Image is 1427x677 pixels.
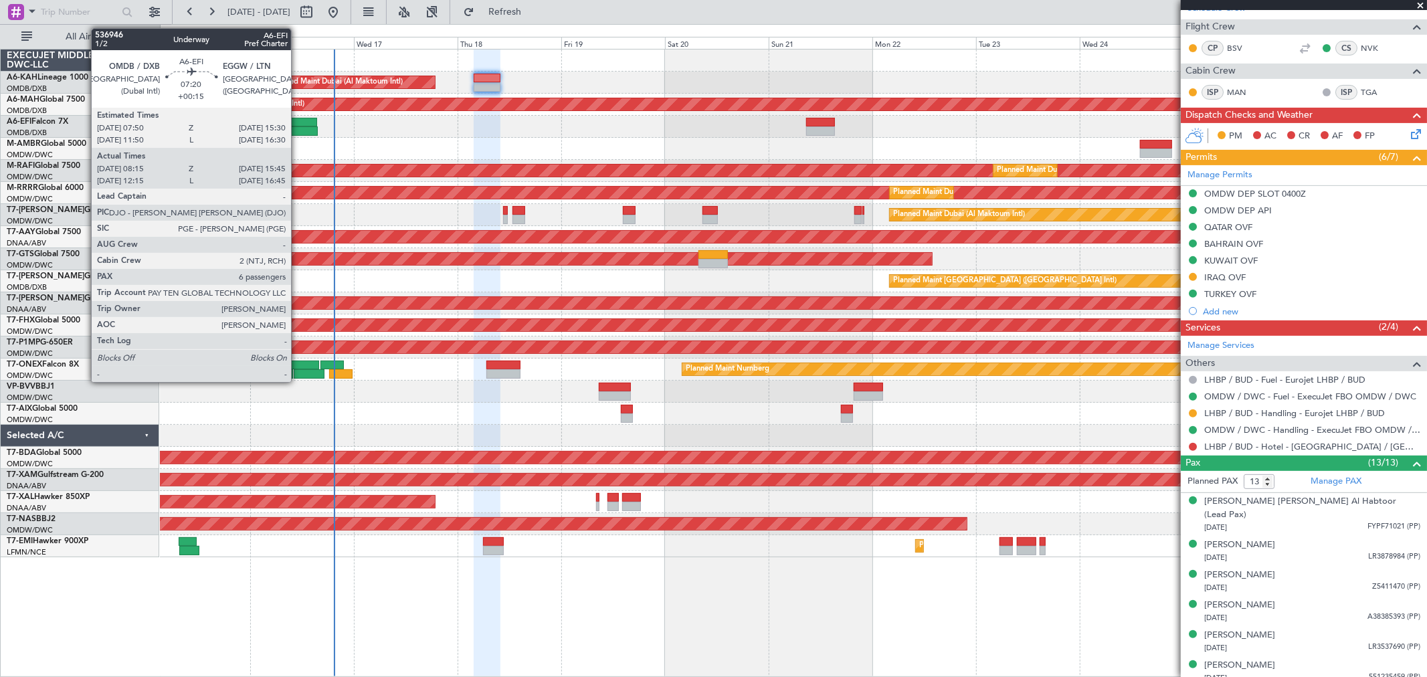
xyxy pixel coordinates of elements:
span: A6-MAH [7,96,39,104]
span: A6-EFI [7,118,31,126]
a: OMDW / DWC - Fuel - ExecuJet FBO OMDW / DWC [1204,391,1416,402]
div: OMDW DEP API [1204,205,1272,216]
div: Tue 16 [250,37,354,49]
span: T7-[PERSON_NAME] [7,294,84,302]
div: Mon 15 [147,37,250,49]
span: FYPF71021 (PP) [1367,521,1420,533]
div: [PERSON_NAME] [1204,599,1275,612]
div: Sat 20 [665,37,769,49]
span: M-RRRR [7,184,38,192]
div: Sun 21 [769,37,872,49]
span: T7-NAS [7,515,36,523]
span: T7-EMI [7,537,33,545]
span: T7-AAY [7,228,35,236]
div: [PERSON_NAME] [1204,539,1275,552]
a: T7-P1MPG-650ER [7,338,73,347]
span: (2/4) [1379,320,1398,334]
span: T7-P1MP [7,338,40,347]
a: OMDW/DWC [7,459,53,469]
span: [DATE] [1204,613,1227,623]
span: AF [1332,130,1343,143]
a: DNAA/ABV [7,481,46,491]
span: Pax [1185,456,1200,471]
a: M-AMBRGlobal 5000 [7,140,86,148]
span: AC [1264,130,1276,143]
div: [PERSON_NAME] [1204,629,1275,642]
div: ISP [1335,85,1357,100]
div: ISP [1202,85,1224,100]
a: Manage PAX [1311,475,1361,488]
div: Planned Maint Dubai (Al Maktoum Intl) [997,161,1129,181]
div: Mon 22 [872,37,976,49]
div: [DATE] [163,27,185,38]
div: [PERSON_NAME] [1204,659,1275,672]
span: A38385393 (PP) [1367,611,1420,623]
span: Services [1185,320,1220,336]
a: DNAA/ABV [7,238,46,248]
a: LHBP / BUD - Hotel - [GEOGRAPHIC_DATA] / [GEOGRAPHIC_DATA] [1204,441,1420,452]
a: OMDW/DWC [7,260,53,270]
a: OMDW / DWC - Handling - ExecuJet FBO OMDW / DWC [1204,424,1420,436]
span: FP [1365,130,1375,143]
a: NVK [1361,42,1391,54]
div: CS [1335,41,1357,56]
span: M-AMBR [7,140,41,148]
a: OMDW/DWC [7,371,53,381]
a: T7-ONEXFalcon 8X [7,361,79,369]
span: M-RAFI [7,162,35,170]
a: OMDW/DWC [7,326,53,336]
div: [PERSON_NAME] [1204,569,1275,582]
span: A6-KAH [7,74,37,82]
a: OMDB/DXB [7,84,47,94]
a: BSV [1227,42,1257,54]
a: OMDW/DWC [7,194,53,204]
div: Planned Maint Dubai (Al Maktoum Intl) [271,72,403,92]
a: T7-XAMGulfstream G-200 [7,471,104,479]
a: TGA [1361,86,1391,98]
a: T7-AAYGlobal 7500 [7,228,81,236]
span: T7-AIX [7,405,32,413]
span: [DATE] [1204,522,1227,533]
div: BAHRAIN OVF [1204,238,1263,250]
span: [DATE] [1204,643,1227,653]
a: Manage Services [1187,339,1254,353]
span: LR3537690 (PP) [1368,642,1420,653]
span: T7-FHX [7,316,35,324]
span: LR3878984 (PP) [1368,551,1420,563]
div: Planned Maint Dubai (Al Maktoum Intl) [167,183,299,203]
div: Planned Maint [GEOGRAPHIC_DATA] ([GEOGRAPHIC_DATA] Intl) [81,94,304,114]
a: A6-EFIFalcon 7X [7,118,68,126]
div: Planned Maint Dubai (Al Maktoum Intl) [893,183,1025,203]
div: Planned Maint Dubai (Al Maktoum Intl) [267,161,399,181]
a: OMDB/DXB [7,282,47,292]
div: Planned Maint Dubai (Al Maktoum Intl) [893,205,1025,225]
span: T7-XAL [7,493,34,501]
a: OMDB/DXB [7,106,47,116]
a: A6-MAHGlobal 7500 [7,96,85,104]
a: OMDW/DWC [7,150,53,160]
div: Planned Maint [GEOGRAPHIC_DATA] ([GEOGRAPHIC_DATA] Intl) [893,271,1117,291]
a: T7-EMIHawker 900XP [7,537,88,545]
a: T7-FHXGlobal 5000 [7,316,80,324]
span: Cabin Crew [1185,64,1236,79]
a: OMDW/DWC [7,172,53,182]
span: Refresh [477,7,533,17]
a: T7-AIXGlobal 5000 [7,405,78,413]
span: Flight Crew [1185,19,1235,35]
div: OMDW DEP SLOT 0400Z [1204,188,1306,199]
a: OMDW/DWC [7,393,53,403]
button: All Aircraft [15,26,145,47]
span: CR [1299,130,1310,143]
a: MAN [1227,86,1257,98]
span: Z5411470 (PP) [1372,581,1420,593]
a: T7-XALHawker 850XP [7,493,90,501]
span: Permits [1185,150,1217,165]
a: M-RAFIGlobal 7500 [7,162,80,170]
a: T7-[PERSON_NAME]Global 7500 [7,206,130,214]
a: OMDW/DWC [7,349,53,359]
div: Fri 19 [561,37,665,49]
a: DNAA/ABV [7,503,46,513]
a: LHBP / BUD - Handling - Eurojet LHBP / BUD [1204,407,1385,419]
a: OMDW/DWC [7,216,53,226]
span: Others [1185,356,1215,371]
